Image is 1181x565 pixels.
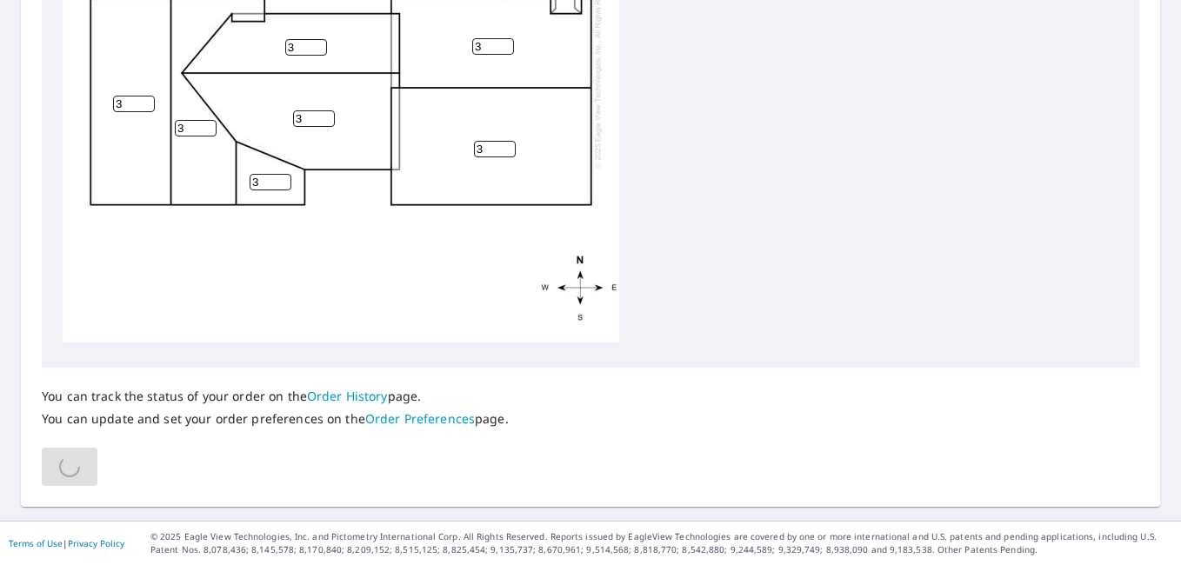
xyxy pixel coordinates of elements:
[42,411,509,427] p: You can update and set your order preferences on the page.
[9,538,124,548] p: |
[150,530,1172,556] p: © 2025 Eagle View Technologies, Inc. and Pictometry International Corp. All Rights Reserved. Repo...
[68,537,124,549] a: Privacy Policy
[365,410,475,427] a: Order Preferences
[9,537,63,549] a: Terms of Use
[307,388,388,404] a: Order History
[42,389,509,404] p: You can track the status of your order on the page.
